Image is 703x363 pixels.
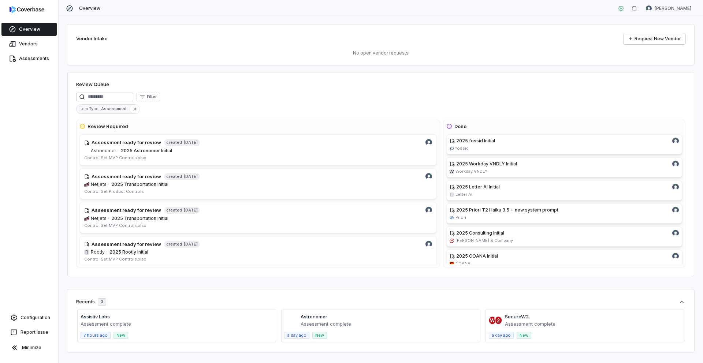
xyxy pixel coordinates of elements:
span: Assessment [101,105,130,112]
span: 2025 Priori T2 Haiku 3.5 + new system prompt [456,207,558,213]
a: Vendors [1,37,57,50]
span: 2025 Letter AI Initial [456,184,500,190]
span: · [108,181,109,187]
span: 3 [101,299,103,304]
h3: Review Required [88,123,128,130]
span: 2025 Consulting Initial [456,230,504,236]
a: SecureW2 [505,314,529,319]
a: Astronomer [301,314,327,319]
img: Tomo Majima avatar [672,253,679,259]
span: 2025 COANA Initial [456,253,498,259]
a: Assessments [1,52,57,65]
span: Netjets [91,216,107,221]
a: 2025 Priori T2 Haiku 3.5 + new system promptTomo Majima avatarpriorilegal.comPriori [446,203,682,224]
span: COANA [455,261,470,266]
a: Okta Admin avatarAssessment ready for reviewcreated[DATE]netjets.comNetjets·2025 Transportation I... [79,168,437,199]
a: 2025 COANA InitialTomo Majima avatarcoana.techCOANA [446,250,682,270]
h4: Assessment ready for review [92,173,161,180]
a: 2025 Consulting InitialTomo Majima avatarbain.com[PERSON_NAME] & Company [446,227,682,247]
a: Configuration [3,311,55,324]
span: Workday VNDLY [455,169,487,174]
span: Letter AI [455,192,472,197]
img: Tomo Majima avatar [425,207,432,213]
span: fossid [455,146,469,151]
a: Overview [1,23,57,36]
a: 2025 fossid InitialTomo Majima avatarfossid.comfossid [446,134,682,154]
span: Overview [79,5,100,11]
h4: Assessment ready for review [92,241,161,248]
span: created [166,174,182,179]
span: Priori [455,215,466,220]
a: Assistiv Labs [81,314,110,319]
button: Samuel Folarin avatar[PERSON_NAME] [641,3,696,14]
span: created [166,140,182,145]
span: 2025 Astronomer Initial [121,148,172,153]
span: Control Set: MVP Controls.xlsx [84,257,146,262]
a: Request New Vendor [624,33,685,44]
img: Samuel Folarin avatar [646,5,652,11]
button: Recents3 [76,298,685,306]
span: created [166,242,182,247]
span: 2025 Transportation Initial [111,216,168,221]
span: Rootly [91,249,105,255]
button: Report Issue [3,326,55,339]
img: Tomo Majima avatar [672,161,679,167]
span: [DATE] [183,174,198,179]
img: logo-D7KZi-bG.svg [10,6,44,13]
a: Tomo Majima avatarAssessment ready for reviewcreated[DATE]astronomer.ioAstronomer·2025 Astronomer... [79,134,437,165]
span: [PERSON_NAME] & Company [455,238,513,243]
a: Tomo Majima avatarAssessment ready for reviewcreated[DATE]RRootly·2025 Rootly InitialControl Set:... [79,236,437,267]
span: [DATE] [183,207,198,213]
img: Tomo Majima avatar [672,184,679,190]
span: [PERSON_NAME] [655,5,691,11]
h1: Review Queue [76,81,109,88]
h2: Vendor Intake [76,35,108,42]
span: Astronomer [91,148,116,154]
a: 2025 Workday VNDLY InitialTomo Majima avatarWWorkday VNDLY [446,157,682,177]
span: · [106,249,107,255]
img: Tomo Majima avatar [425,139,432,146]
img: Tomo Majima avatar [672,207,679,213]
h4: Assessment ready for review [92,139,161,146]
span: Control Set: Product Controls [84,189,144,194]
span: Filter [147,94,157,100]
img: Okta Admin avatar [425,173,432,180]
span: 2025 Rootly Initial [109,249,148,255]
span: · [108,216,109,221]
p: No open vendor requests [76,50,685,56]
h4: Assessment ready for review [92,207,161,214]
a: Tomo Majima avatarAssessment ready for reviewcreated[DATE]netjets.comNetjets·2025 Transportation ... [79,202,437,233]
span: 2025 Transportation Initial [111,181,168,187]
span: [DATE] [183,242,198,247]
button: Minimize [3,340,55,355]
img: Tomo Majima avatar [425,241,432,247]
img: Tomo Majima avatar [672,230,679,236]
span: [DATE] [183,140,198,145]
span: Netjets [91,181,107,187]
span: · [118,148,119,154]
span: 2025 Workday VNDLY Initial [456,161,517,166]
span: Control Set: MVP Controls.xlsx [84,223,146,228]
img: Tomo Majima avatar [672,138,679,144]
span: Item Type : [77,105,101,112]
h3: Done [454,123,466,130]
div: Recents [76,298,106,306]
a: 2025 Letter AI InitialTomo Majima avatarLLetter AI [446,180,682,201]
span: created [166,207,182,213]
span: 2025 fossid Initial [456,138,495,143]
button: Filter [136,93,160,101]
span: Control Set: MVP Controls.xlsx [84,155,146,160]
